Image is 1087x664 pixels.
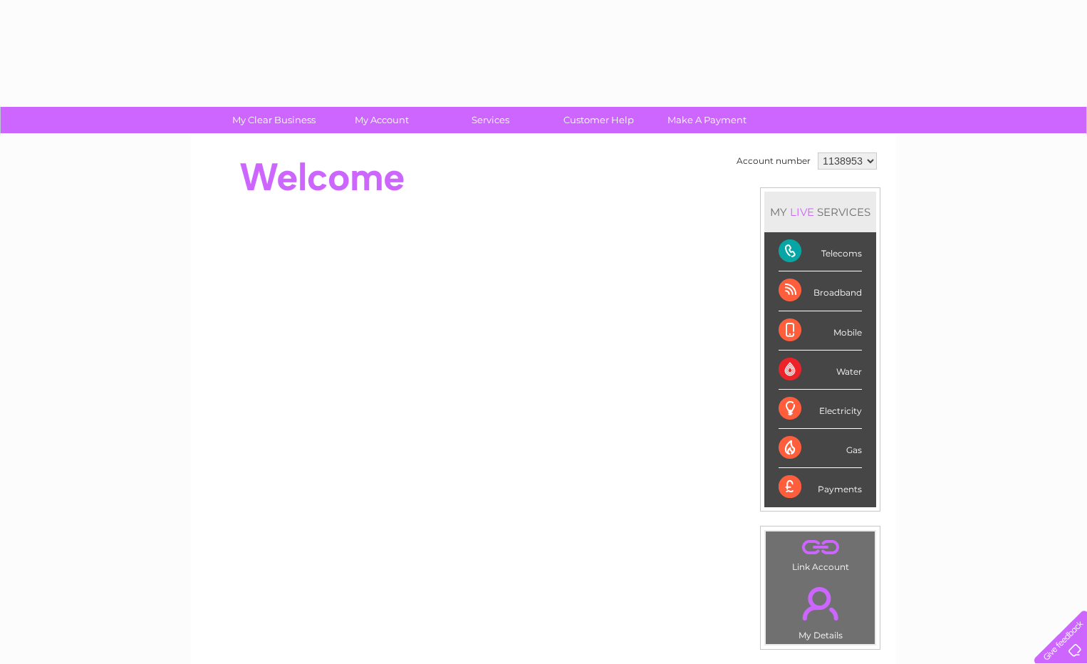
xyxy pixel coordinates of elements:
div: MY SERVICES [764,192,876,232]
td: Account number [733,149,814,173]
div: Electricity [779,390,862,429]
a: Services [432,107,549,133]
a: Customer Help [540,107,657,133]
div: Water [779,351,862,390]
a: My Account [323,107,441,133]
a: . [769,535,871,560]
a: My Clear Business [215,107,333,133]
td: My Details [765,575,875,645]
a: Make A Payment [648,107,766,133]
div: Payments [779,468,862,507]
td: Link Account [765,531,875,576]
div: Broadband [779,271,862,311]
div: LIVE [787,205,817,219]
a: . [769,579,871,628]
div: Mobile [779,311,862,351]
div: Gas [779,429,862,468]
div: Telecoms [779,232,862,271]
